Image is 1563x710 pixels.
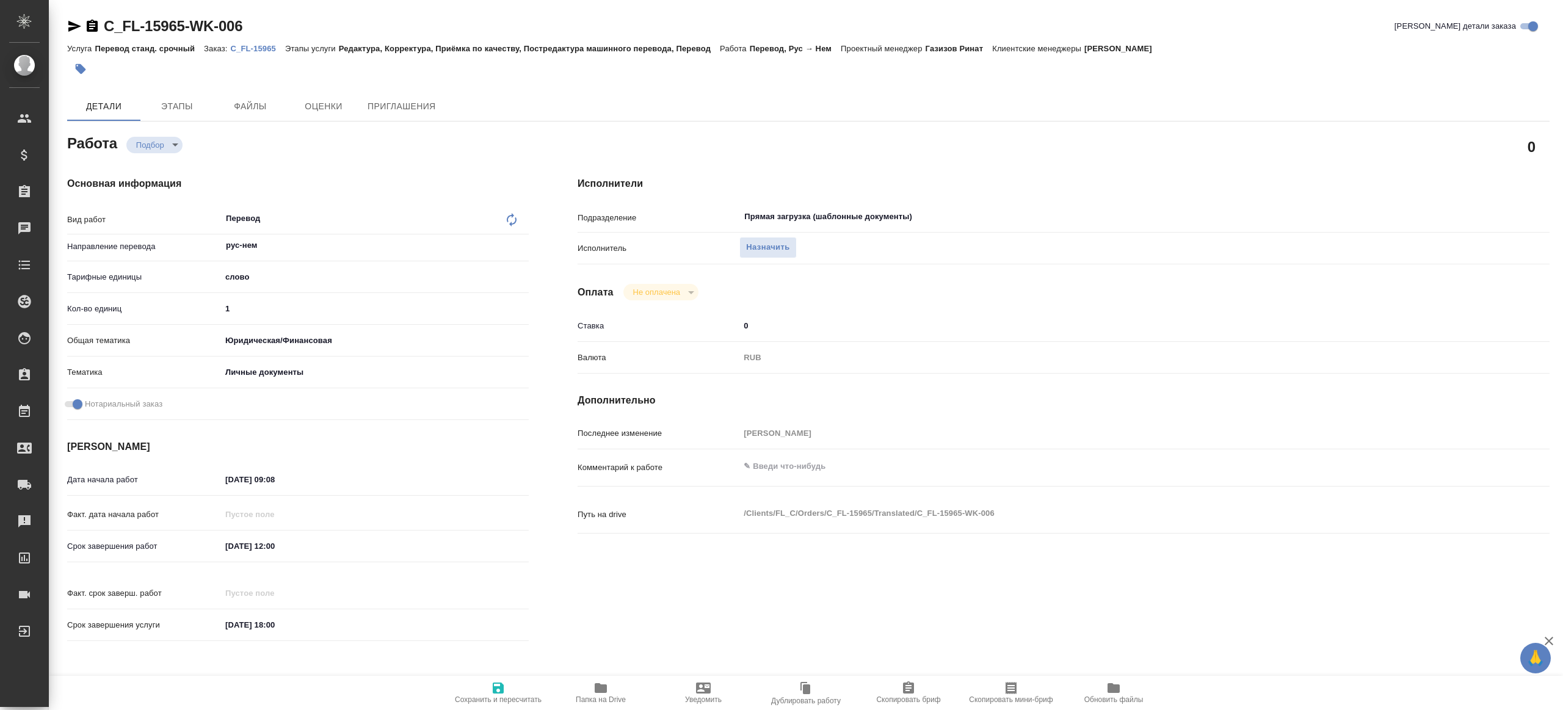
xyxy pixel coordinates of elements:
span: Дублировать работу [771,697,841,705]
span: Детали [74,99,133,114]
button: Уведомить [652,676,755,710]
p: Вид работ [67,214,221,226]
p: Факт. дата начала работ [67,509,221,521]
p: Тарифные единицы [67,271,221,283]
p: Проектный менеджер [841,44,925,53]
input: ✎ Введи что-нибудь [221,616,328,634]
button: Дублировать работу [755,676,857,710]
span: Этапы [148,99,206,114]
input: ✎ Введи что-нибудь [739,317,1468,335]
input: ✎ Введи что-нибудь [221,471,328,488]
p: Газизов Ринат [926,44,993,53]
p: Подразделение [578,212,739,224]
p: Услуга [67,44,95,53]
span: Назначить [746,241,789,255]
button: Open [1462,216,1464,218]
p: Заказ: [204,44,230,53]
a: C_FL-15965-WK-006 [104,18,242,34]
button: Добавить тэг [67,56,94,82]
p: Срок завершения услуги [67,619,221,631]
span: Файлы [221,99,280,114]
input: ✎ Введи что-нибудь [221,300,529,317]
h4: [PERSON_NAME] [67,440,529,454]
p: [PERSON_NAME] [1084,44,1161,53]
p: Редактура, Корректура, Приёмка по качеству, Постредактура машинного перевода, Перевод [339,44,720,53]
p: Факт. срок заверш. работ [67,587,221,600]
p: Этапы услуги [285,44,339,53]
p: Работа [720,44,750,53]
div: Юридическая/Финансовая [221,330,529,351]
span: Приглашения [368,99,436,114]
h2: 0 [1528,136,1536,157]
div: RUB [739,347,1468,368]
span: Оценки [294,99,353,114]
span: Сохранить и пересчитать [455,695,542,704]
p: Дата начала работ [67,474,221,486]
input: Пустое поле [221,584,328,602]
div: слово [221,267,529,288]
span: 🙏 [1525,645,1546,671]
input: Пустое поле [739,424,1468,442]
span: Папка на Drive [576,695,626,704]
p: Путь на drive [578,509,739,521]
button: Скопировать ссылку [85,19,100,34]
p: Перевод станд. срочный [95,44,204,53]
p: Кол-во единиц [67,303,221,315]
h4: Оплата [578,285,614,300]
button: Сохранить и пересчитать [447,676,549,710]
p: Срок завершения работ [67,540,221,552]
h2: Работа [67,131,117,153]
span: Нотариальный заказ [85,398,162,410]
p: Общая тематика [67,335,221,347]
button: Скопировать ссылку для ЯМессенджера [67,19,82,34]
span: Уведомить [685,695,722,704]
span: Обновить файлы [1084,695,1144,704]
div: Подбор [126,137,183,153]
p: Валюта [578,352,739,364]
button: Обновить файлы [1062,676,1165,710]
button: Назначить [739,237,796,258]
p: Тематика [67,366,221,379]
p: Перевод, Рус → Нем [750,44,841,53]
h4: Основная информация [67,176,529,191]
h4: Дополнительно [578,393,1550,408]
div: Подбор [623,284,698,300]
span: [PERSON_NAME] детали заказа [1394,20,1516,32]
textarea: /Clients/FL_C/Orders/C_FL-15965/Translated/C_FL-15965-WK-006 [739,503,1468,524]
p: Ставка [578,320,739,332]
p: Клиентские менеджеры [992,44,1084,53]
p: C_FL-15965 [231,44,285,53]
p: Направление перевода [67,241,221,253]
input: Пустое поле [221,505,328,523]
p: Комментарий к работе [578,462,739,474]
button: Скопировать бриф [857,676,960,710]
button: Не оплачена [629,287,684,297]
div: Личные документы [221,362,529,383]
a: C_FL-15965 [231,43,285,53]
button: Open [522,244,524,247]
button: 🙏 [1520,643,1551,673]
p: Последнее изменение [578,427,739,440]
input: ✎ Введи что-нибудь [221,537,328,555]
button: Папка на Drive [549,676,652,710]
button: Скопировать мини-бриф [960,676,1062,710]
span: Скопировать бриф [876,695,940,704]
span: Скопировать мини-бриф [969,695,1053,704]
button: Подбор [132,140,168,150]
h4: Исполнители [578,176,1550,191]
p: Исполнитель [578,242,739,255]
